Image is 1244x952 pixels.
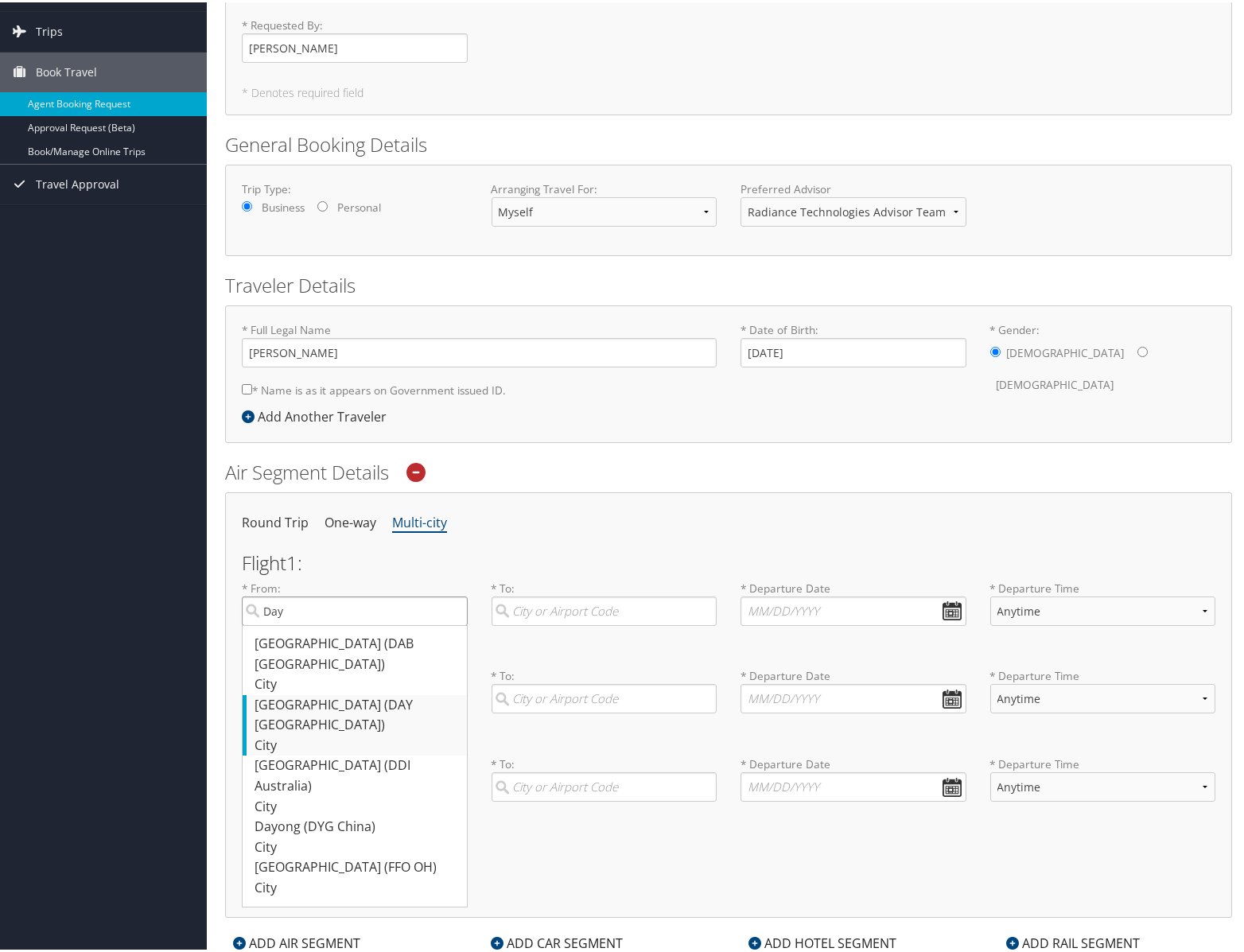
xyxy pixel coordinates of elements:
label: * Departure Time [990,578,1216,636]
label: * From: [242,578,468,624]
input: MM/DD/YYYY [741,770,966,799]
label: Business [262,197,305,213]
div: City [255,795,459,815]
label: * Departure Time [990,666,1216,724]
span: Book Travel [36,50,97,90]
div: ADD CAR SEGMENT [483,931,631,950]
span: Trips [36,10,63,49]
input: City or Airport Code [492,594,717,624]
li: One-way [325,507,376,535]
div: [GEOGRAPHIC_DATA] (DAY [GEOGRAPHIC_DATA]) [255,693,459,733]
select: * Departure Time [990,594,1216,624]
h2: Air Segment Details [225,457,1232,484]
input: City or Airport Code [492,682,717,711]
h2: Flight 3 : [242,727,1215,746]
div: City [255,876,459,896]
h5: * Denotes required field [242,85,1215,96]
label: [DEMOGRAPHIC_DATA] [1007,336,1125,366]
input: City or Airport Code [492,770,717,799]
label: * Requested By : [242,15,468,60]
h2: Traveler Details [225,270,1232,297]
label: * To: [492,578,717,624]
label: Arranging Travel For: [492,179,717,195]
div: City [255,733,459,754]
div: ADD RAIL SEGMENT [998,931,1148,950]
label: * Full Legal Name [242,320,717,365]
div: City [255,835,459,856]
label: * Gender: [990,320,1216,398]
input: * Gender:[DEMOGRAPHIC_DATA][DEMOGRAPHIC_DATA] [990,344,1001,355]
li: Round Trip [242,507,309,535]
input: MM/DD/YYYY [741,682,966,711]
div: [GEOGRAPHIC_DATA] (DAB [GEOGRAPHIC_DATA]) [255,631,459,672]
div: Add Another Traveler [242,405,395,424]
div: City [255,672,459,693]
h6: Additional Options: [242,855,1215,864]
div: ADD HOTEL SEGMENT [741,931,904,950]
label: * To: [492,666,717,711]
label: * Departure Date [741,754,966,770]
input: MM/DD/YYYY [741,594,966,624]
input: * Name is as it appears on Government issued ID. [242,382,252,392]
div: ADD AIR SEGMENT [225,931,368,950]
div: Dayong (DYG China) [255,814,459,835]
input: * Full Legal Name [242,336,717,365]
input: * Date of Birth: [741,336,966,365]
input: * Requested By: [242,31,468,60]
label: * To: [492,754,717,799]
h5: * Denotes required field [242,888,1215,899]
h2: General Booking Details [225,129,1232,156]
h2: Flight 1 : [242,551,1215,570]
label: Personal [337,197,381,213]
label: * Departure Time [990,754,1216,812]
li: Multi-city [392,507,447,535]
label: * Departure Date [741,666,966,682]
input: * Gender:[DEMOGRAPHIC_DATA][DEMOGRAPHIC_DATA] [1137,344,1148,355]
span: Travel Approval [36,162,119,202]
label: Preferred Advisor [741,179,966,195]
label: [DEMOGRAPHIC_DATA] [997,367,1114,398]
div: [GEOGRAPHIC_DATA] (FFO OH) [255,855,459,876]
label: * Departure Date [741,578,966,594]
h2: Flight 2 : [242,639,1215,658]
input: [GEOGRAPHIC_DATA] (DAB [GEOGRAPHIC_DATA])City[GEOGRAPHIC_DATA] (DAY [GEOGRAPHIC_DATA])City[GEOGRA... [242,594,468,624]
select: * Departure Time [990,682,1216,711]
label: * Name is as it appears on Government issued ID. [242,373,506,402]
label: Trip Type: [242,179,468,195]
div: [GEOGRAPHIC_DATA] (DDI Australia) [255,753,459,794]
label: * Date of Birth: [741,320,966,365]
select: * Departure Time [990,770,1216,799]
